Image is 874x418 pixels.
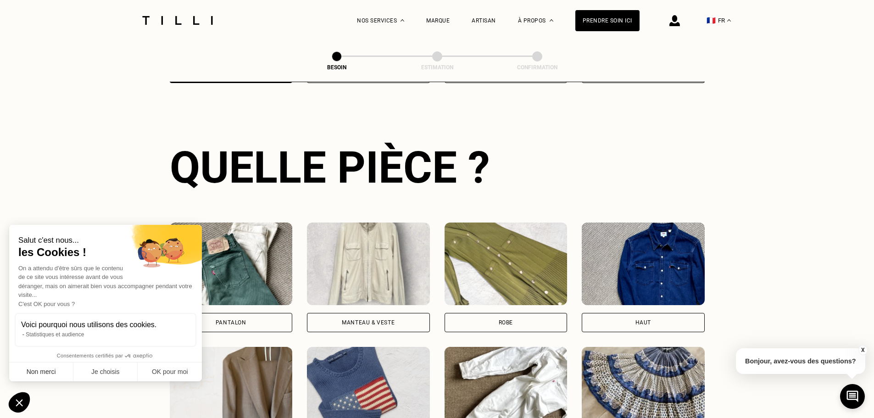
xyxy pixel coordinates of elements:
div: Quelle pièce ? [170,142,705,193]
img: Menu déroulant [401,19,404,22]
button: X [858,345,867,355]
div: Pantalon [216,320,246,325]
img: Tilli retouche votre Haut [582,223,705,305]
div: Haut [635,320,651,325]
a: Marque [426,17,450,24]
img: Tilli retouche votre Pantalon [170,223,293,305]
img: Tilli retouche votre Robe [445,223,568,305]
div: Besoin [291,64,383,71]
img: Tilli retouche votre Manteau & Veste [307,223,430,305]
p: Bonjour, avez-vous des questions? [736,348,865,374]
span: 🇫🇷 [707,16,716,25]
div: Robe [499,320,513,325]
img: Logo du service de couturière Tilli [139,16,216,25]
img: menu déroulant [727,19,731,22]
div: Confirmation [491,64,583,71]
div: Manteau & Veste [342,320,395,325]
img: Menu déroulant à propos [550,19,553,22]
img: icône connexion [669,15,680,26]
a: Artisan [472,17,496,24]
a: Prendre soin ici [575,10,640,31]
div: Estimation [391,64,483,71]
